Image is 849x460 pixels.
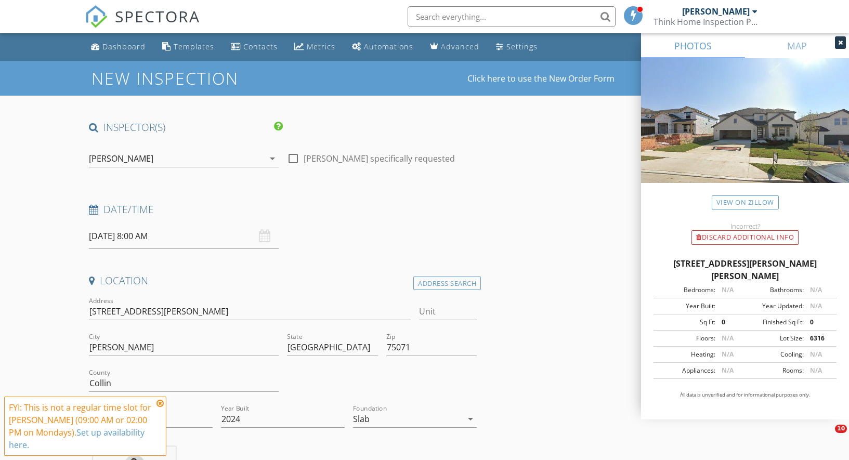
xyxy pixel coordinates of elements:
[745,301,804,311] div: Year Updated:
[92,69,322,87] h1: New Inspection
[364,42,413,51] div: Automations
[804,318,833,327] div: 0
[87,37,150,57] a: Dashboard
[348,37,417,57] a: Automations (Basic)
[691,230,799,245] div: Discard Additional info
[85,5,108,28] img: The Best Home Inspection Software - Spectora
[745,33,849,58] a: MAP
[102,42,146,51] div: Dashboard
[657,301,715,311] div: Year Built:
[745,350,804,359] div: Cooling:
[810,285,822,294] span: N/A
[657,318,715,327] div: Sq Ft:
[712,195,779,209] a: View on Zillow
[804,334,833,343] div: 6316
[158,37,218,57] a: Templates
[657,334,715,343] div: Floors:
[89,203,477,216] h4: Date/Time
[810,366,822,375] span: N/A
[654,17,757,27] div: Think Home Inspection PLLC
[413,277,481,291] div: Address Search
[715,318,745,327] div: 0
[89,224,279,249] input: Select date
[304,153,455,164] label: [PERSON_NAME] specifically requested
[722,350,734,359] span: N/A
[243,42,278,51] div: Contacts
[682,6,750,17] div: [PERSON_NAME]
[657,350,715,359] div: Heating:
[745,285,804,295] div: Bathrooms:
[492,37,542,57] a: Settings
[641,58,849,208] img: streetview
[641,33,745,58] a: PHOTOS
[467,74,615,83] a: Click here to use the New Order Form
[657,366,715,375] div: Appliances:
[408,6,616,27] input: Search everything...
[657,285,715,295] div: Bedrooms:
[814,425,839,450] iframe: Intercom live chat
[722,334,734,343] span: N/A
[441,42,479,51] div: Advanced
[426,37,484,57] a: Advanced
[85,14,200,36] a: SPECTORA
[722,366,734,375] span: N/A
[9,427,145,451] a: Set up availability here.
[89,121,283,134] h4: INSPECTOR(S)
[654,257,837,282] div: [STREET_ADDRESS][PERSON_NAME][PERSON_NAME]
[810,301,822,310] span: N/A
[174,42,214,51] div: Templates
[89,274,477,287] h4: Location
[835,425,847,433] span: 10
[227,37,282,57] a: Contacts
[115,5,200,27] span: SPECTORA
[745,318,804,327] div: Finished Sq Ft:
[722,285,734,294] span: N/A
[745,334,804,343] div: Lot Size:
[89,154,153,163] div: [PERSON_NAME]
[464,413,477,425] i: arrow_drop_down
[9,401,153,451] div: FYI: This is not a regular time slot for [PERSON_NAME] (09:00 AM or 02:00 PM on Mondays).
[654,391,837,399] p: All data is unverified and for informational purposes only.
[506,42,538,51] div: Settings
[266,152,279,165] i: arrow_drop_down
[353,414,370,424] div: Slab
[745,366,804,375] div: Rooms:
[641,222,849,230] div: Incorrect?
[810,350,822,359] span: N/A
[290,37,339,57] a: Metrics
[307,42,335,51] div: Metrics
